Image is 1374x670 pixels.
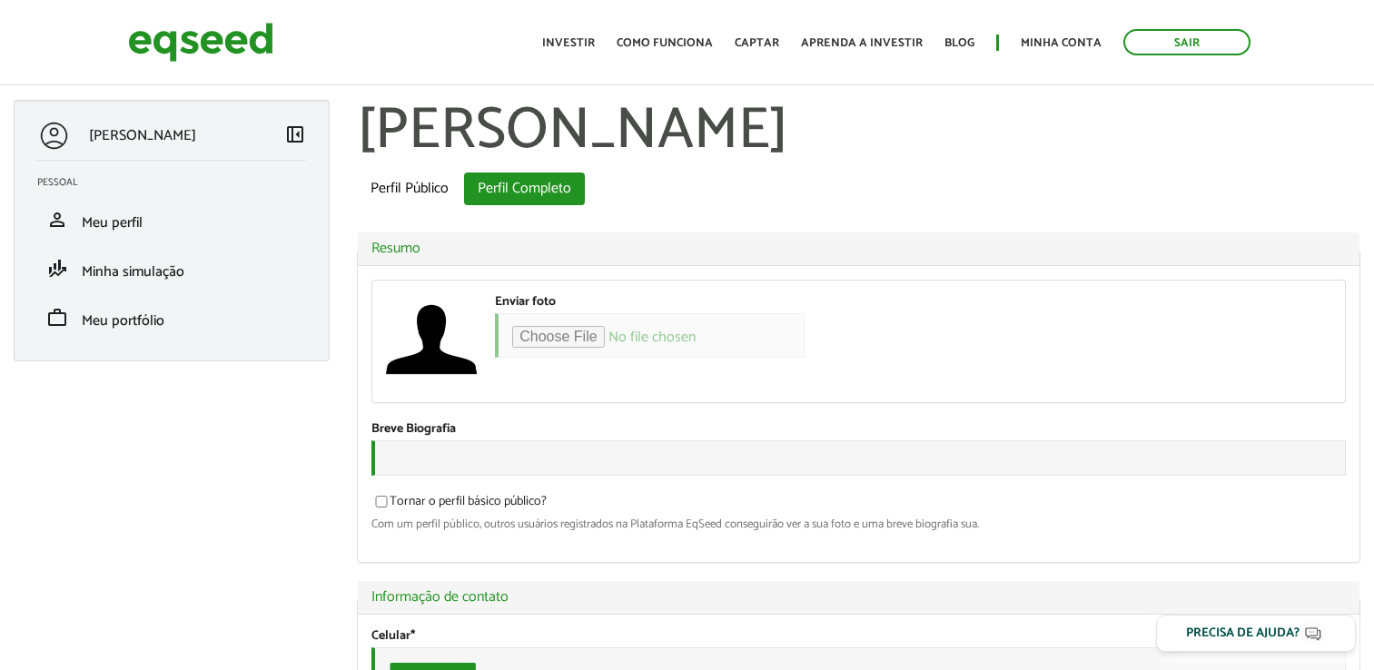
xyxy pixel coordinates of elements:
span: Este campo é obrigatório. [410,626,415,646]
a: workMeu portfólio [37,307,306,329]
p: [PERSON_NAME] [89,127,196,144]
span: left_panel_close [284,123,306,145]
input: Tornar o perfil básico público? [365,496,398,507]
a: Ver perfil do usuário. [386,294,477,385]
label: Tornar o perfil básico público? [371,496,547,514]
li: Minha simulação [24,244,320,293]
span: person [46,209,68,231]
h1: [PERSON_NAME] [357,100,1360,163]
a: Perfil Público [357,172,462,205]
span: Minha simulação [82,260,184,284]
a: Resumo [371,241,1346,256]
a: Informação de contato [371,590,1346,605]
span: finance_mode [46,258,68,280]
h2: Pessoal [37,177,320,188]
a: Como funciona [617,37,713,49]
div: Com um perfil público, outros usuários registrados na Plataforma EqSeed conseguirão ver a sua fot... [371,518,1346,530]
a: Perfil Completo [464,172,585,205]
a: personMeu perfil [37,209,306,231]
a: Aprenda a investir [801,37,923,49]
a: Minha conta [1021,37,1102,49]
span: Meu perfil [82,211,143,235]
a: Colapsar menu [284,123,306,149]
li: Meu portfólio [24,293,320,342]
label: Enviar foto [495,296,556,309]
span: Meu portfólio [82,309,164,333]
a: Blog [944,37,974,49]
a: Captar [735,37,779,49]
img: EqSeed [128,18,273,66]
label: Breve Biografia [371,423,456,436]
a: finance_modeMinha simulação [37,258,306,280]
img: Foto de Victor henrique de oliveira carvalho [386,294,477,385]
label: Celular [371,630,415,643]
span: work [46,307,68,329]
a: Investir [542,37,595,49]
li: Meu perfil [24,195,320,244]
a: Sair [1123,29,1250,55]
